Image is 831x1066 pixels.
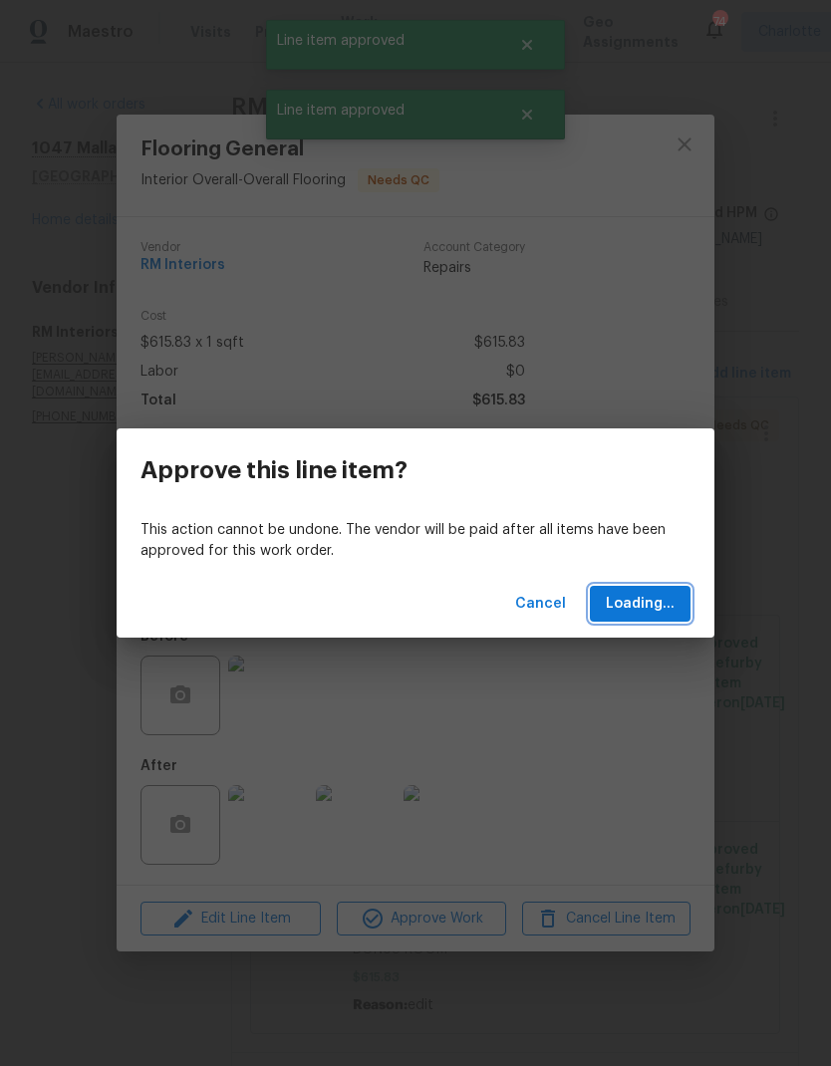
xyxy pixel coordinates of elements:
[515,592,566,617] span: Cancel
[590,586,691,623] button: Loading...
[606,592,675,617] span: Loading...
[507,586,574,623] button: Cancel
[140,456,408,484] h3: Approve this line item?
[140,520,691,562] p: This action cannot be undone. The vendor will be paid after all items have been approved for this...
